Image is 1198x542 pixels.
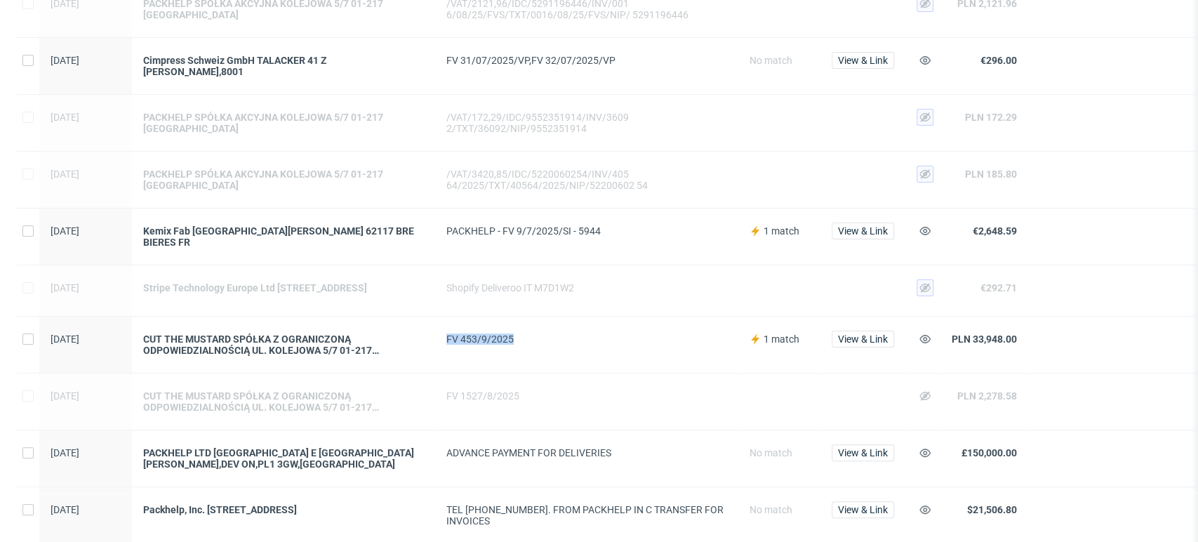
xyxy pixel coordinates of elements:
div: TEL [PHONE_NUMBER]. FROM PACKHELP IN C TRANSFER FOR INVOICES [446,504,727,527]
button: View & Link [832,501,894,518]
div: PACKHELP - FV 9/7/2025/SI - 5944 [446,225,727,237]
div: FV 31/07/2025/VP,FV 32/07/2025/VP [446,55,727,66]
span: €2,648.59 [973,225,1017,237]
span: View & Link [838,505,888,515]
span: €296.00 [980,55,1017,66]
span: [DATE] [51,504,79,515]
a: CUT THE MUSTARD SPÓŁKA Z OGRANICZONĄ ODPOWIEDZIALNOŚCIĄ UL. KOLEJOWA 5/7 01-217 [GEOGRAPHIC_DATA] [143,390,424,413]
a: View & Link [832,447,894,458]
span: PLN 2,278.58 [957,390,1017,402]
span: [DATE] [51,282,79,293]
a: Cimpress Schweiz GmbH TALACKER 41 Z [PERSON_NAME],8001 [143,55,424,77]
span: View & Link [838,226,888,236]
div: /VAT/172,29/IDC/9552351914/INV/3609 2/TXT/36092/NIP/9552351914 [446,112,727,134]
span: PLN 172.29 [965,112,1017,123]
span: €292.71 [980,282,1017,293]
span: [DATE] [51,112,79,123]
span: No match [750,504,792,515]
a: View & Link [832,55,894,66]
span: 1 match [764,333,799,345]
a: CUT THE MUSTARD SPÓŁKA Z OGRANICZONĄ ODPOWIEDZIALNOŚCIĄ UL. KOLEJOWA 5/7 01-217 [GEOGRAPHIC_DATA] [143,333,424,356]
span: PLN 33,948.00 [952,333,1017,345]
span: [DATE] [51,447,79,458]
span: View & Link [838,55,888,65]
button: View & Link [832,52,894,69]
div: Shopify Deliveroo IT M7D1W2 [446,282,727,293]
a: Kemix Fab [GEOGRAPHIC_DATA][PERSON_NAME] 62117 BRE BIERES FR [143,225,424,248]
span: [DATE] [51,168,79,180]
a: PACKHELP SPÓŁKA AKCYJNA KOLEJOWA 5/7 01-217 [GEOGRAPHIC_DATA] [143,168,424,191]
button: View & Link [832,331,894,348]
button: View & Link [832,444,894,461]
span: No match [750,55,792,66]
a: PACKHELP SPÓŁKA AKCYJNA KOLEJOWA 5/7 01-217 [GEOGRAPHIC_DATA] [143,112,424,134]
button: View & Link [832,223,894,239]
span: £150,000.00 [961,447,1017,458]
div: FV 453/9/2025 [446,333,727,345]
a: Stripe Technology Europe Ltd [STREET_ADDRESS] [143,282,424,293]
span: View & Link [838,334,888,344]
a: Packhelp, Inc. [STREET_ADDRESS] [143,504,424,515]
span: $21,506.80 [967,504,1017,515]
span: 1 match [764,225,799,237]
span: [DATE] [51,225,79,237]
div: FV 1527/8/2025 [446,390,727,402]
span: [DATE] [51,333,79,345]
span: [DATE] [51,55,79,66]
span: View & Link [838,448,888,458]
a: View & Link [832,504,894,515]
a: View & Link [832,333,894,345]
a: PACKHELP LTD [GEOGRAPHIC_DATA] E [GEOGRAPHIC_DATA][PERSON_NAME],DEV ON,PL1 3GW,[GEOGRAPHIC_DATA] [143,447,424,470]
span: No match [750,447,792,458]
span: PLN 185.80 [965,168,1017,180]
div: ADVANCE PAYMENT FOR DELIVERIES [446,447,727,458]
span: [DATE] [51,390,79,402]
div: /VAT/3420,85/IDC/5220060254/INV/405 64/2025/TXT/40564/2025/NIP/52200602 54 [446,168,727,191]
a: View & Link [832,225,894,237]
